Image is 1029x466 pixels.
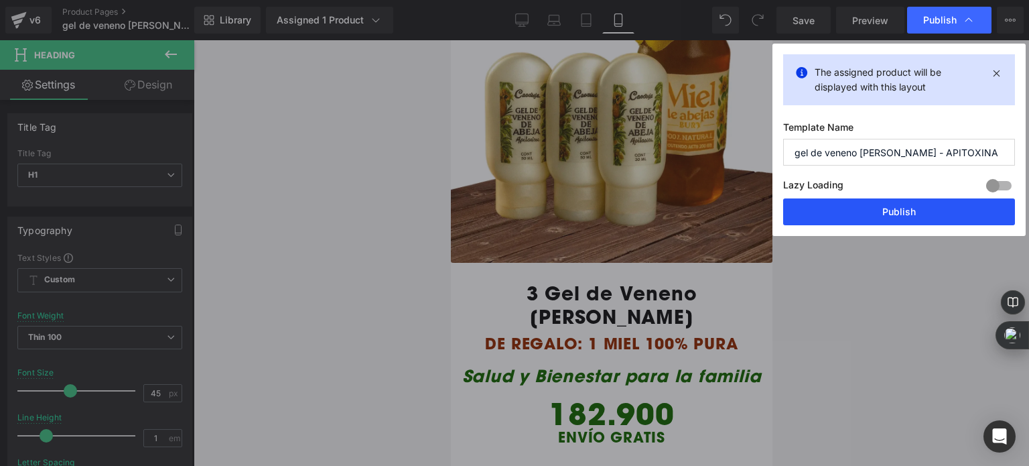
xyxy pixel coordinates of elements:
[11,324,311,347] i: Salud y Bienestar para la familia
[783,198,1015,225] button: Publish
[783,121,1015,139] label: Template Name
[815,65,983,95] p: The assigned product will be displayed with this layout
[923,14,957,26] span: Publish
[783,176,843,198] label: Lazy Loading
[983,420,1016,453] div: Open Intercom Messenger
